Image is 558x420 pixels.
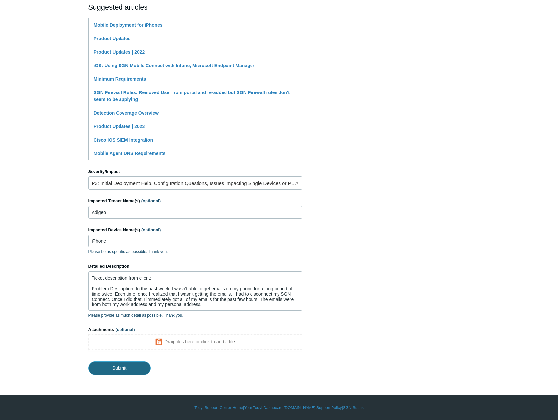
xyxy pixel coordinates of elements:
[88,312,302,318] p: Please provide as much detail as possible. Thank you.
[244,405,282,411] a: Your Todyl Dashboard
[141,227,161,232] span: (optional)
[88,198,302,204] label: Impacted Tenant Name(s)
[88,361,151,375] input: Submit
[88,169,302,175] label: Severity/Impact
[94,124,145,129] a: Product Updates | 2023
[115,327,135,332] span: (optional)
[194,405,243,411] a: Todyl Support Center Home
[94,137,153,143] a: Cisco IOS SIEM Integration
[94,76,146,82] a: Minimum Requirements
[88,327,302,333] label: Attachments
[94,36,131,41] a: Product Updates
[94,90,290,102] a: SGN Firewall Rules: Removed User from portal and re-added but SGN Firewall rules don't seem to be...
[88,2,302,13] h2: Suggested articles
[316,405,342,411] a: Support Policy
[343,405,364,411] a: SGN Status
[94,110,159,116] a: Detection Coverage Overview
[88,249,302,255] p: Please be as specific as possible. Thank you.
[94,49,145,55] a: Product Updates | 2022
[88,227,302,233] label: Impacted Device Name(s)
[94,151,166,156] a: Mobile Agent DNS Requirements
[88,405,470,411] div: | | | |
[94,22,163,28] a: Mobile Deployment for iPhones
[284,405,315,411] a: [DOMAIN_NAME]
[88,176,302,190] a: P3: Initial Deployment Help, Configuration Questions, Issues Impacting Single Devices or Past Out...
[141,198,161,203] span: (optional)
[88,263,302,270] label: Detailed Description
[94,63,254,68] a: iOS: Using SGN Mobile Connect with Intune, Microsoft Endpoint Manager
